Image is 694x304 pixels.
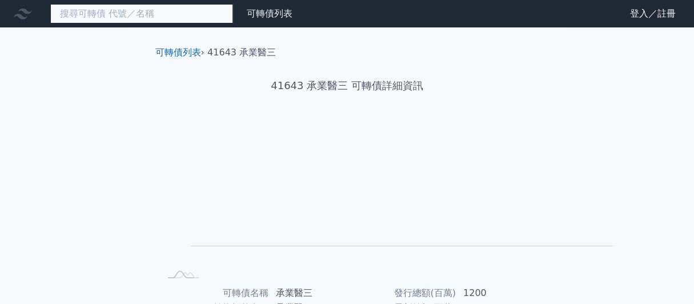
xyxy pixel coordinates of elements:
g: Chart [179,130,613,265]
a: 可轉債列表 [155,47,201,58]
input: 搜尋可轉債 代號／名稱 [50,4,233,23]
td: 承業醫三 [269,286,347,301]
td: 1200 [456,286,535,301]
li: › [155,46,204,59]
li: 41643 承業醫三 [207,46,276,59]
a: 可轉債列表 [247,8,292,19]
h1: 41643 承業醫三 可轉債詳細資訊 [146,78,548,94]
a: 登入／註冊 [621,5,685,23]
td: 可轉債名稱 [160,286,269,301]
td: 發行總額(百萬) [347,286,456,301]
